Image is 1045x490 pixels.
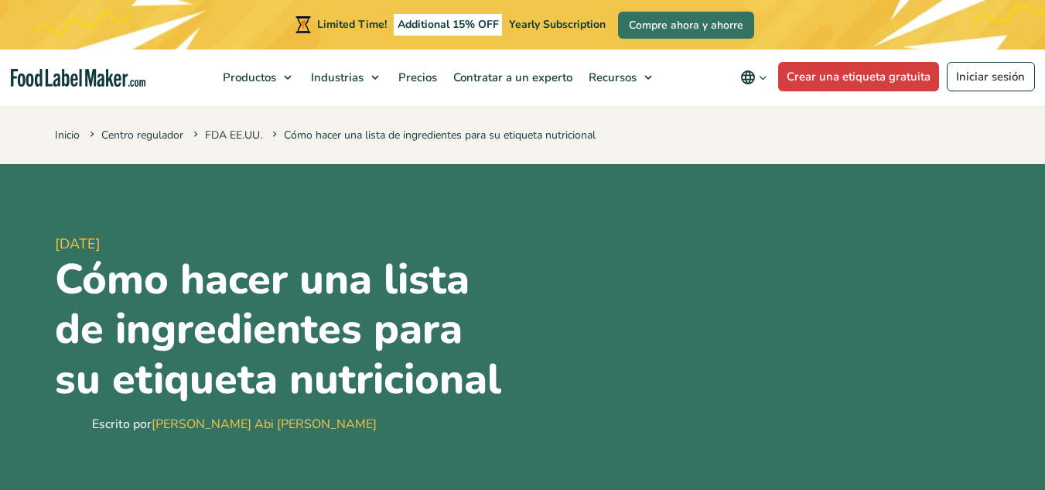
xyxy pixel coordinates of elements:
a: Industrias [303,50,387,105]
button: Change language [729,62,778,93]
span: Recursos [584,70,638,85]
span: Productos [218,70,278,85]
a: [PERSON_NAME] Abi [PERSON_NAME] [152,416,377,433]
a: Compre ahora y ahorre [618,12,754,39]
a: Centro regulador [101,128,183,142]
a: Inicio [55,128,80,142]
a: Recursos [581,50,660,105]
h1: Cómo hacer una lista de ingredientes para su etiqueta nutricional [55,255,517,406]
span: Additional 15% OFF [394,14,503,36]
a: Precios [391,50,442,105]
span: Contratar a un experto [449,70,574,85]
span: Yearly Subscription [509,17,606,32]
div: Escrito por [92,415,377,433]
span: Cómo hacer una lista de ingredientes para su etiqueta nutricional [269,128,596,142]
span: Industrias [306,70,365,85]
a: Food Label Maker homepage [11,69,145,87]
a: Contratar a un experto [446,50,577,105]
a: FDA EE.UU. [205,128,262,142]
a: Productos [215,50,299,105]
span: [DATE] [55,234,517,255]
a: Crear una etiqueta gratuita [778,62,940,91]
span: Precios [394,70,439,85]
img: Maria Abi Hanna - Etiquetadora de alimentos [55,409,86,440]
a: Iniciar sesión [947,62,1035,91]
span: Limited Time! [317,17,387,32]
